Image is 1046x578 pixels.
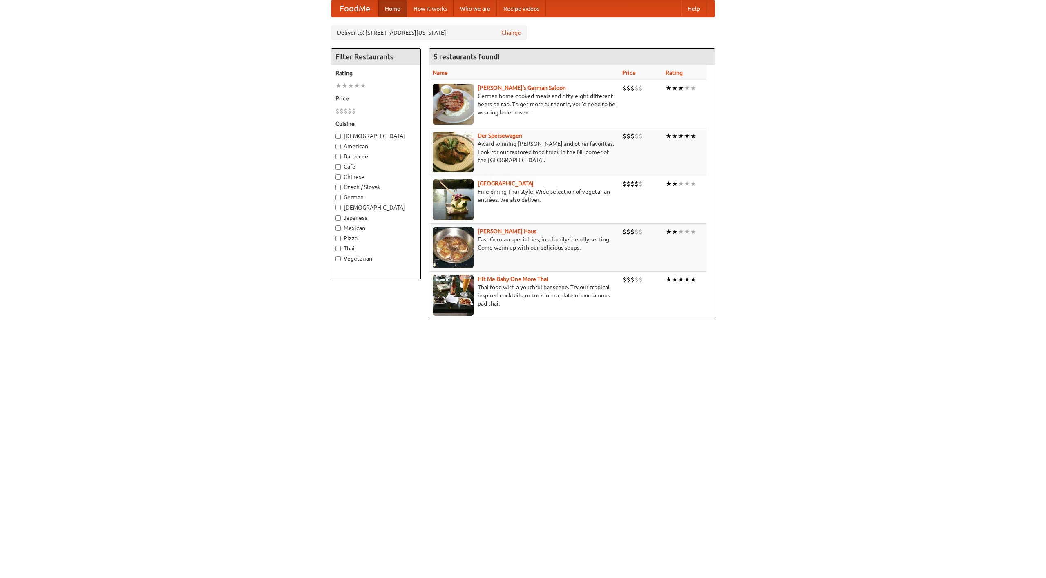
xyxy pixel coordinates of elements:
li: $ [622,179,626,188]
li: ★ [672,179,678,188]
label: [DEMOGRAPHIC_DATA] [335,203,416,212]
li: $ [622,275,626,284]
li: ★ [690,84,696,93]
input: Cafe [335,164,341,170]
a: Rating [666,69,683,76]
input: American [335,144,341,149]
a: [PERSON_NAME]'s German Saloon [478,85,566,91]
li: $ [622,132,626,141]
li: $ [639,275,643,284]
li: $ [630,179,635,188]
li: $ [348,107,352,116]
li: $ [344,107,348,116]
li: $ [352,107,356,116]
li: $ [626,84,630,93]
input: [DEMOGRAPHIC_DATA] [335,134,341,139]
li: ★ [672,84,678,93]
li: $ [635,227,639,236]
h5: Cuisine [335,120,416,128]
li: ★ [684,179,690,188]
li: $ [335,107,340,116]
label: Czech / Slovak [335,183,416,191]
li: ★ [666,132,672,141]
li: $ [639,84,643,93]
li: ★ [678,179,684,188]
li: $ [626,179,630,188]
a: [PERSON_NAME] Haus [478,228,536,234]
li: ★ [684,275,690,284]
li: ★ [690,132,696,141]
li: ★ [348,81,354,90]
li: ★ [678,227,684,236]
li: ★ [342,81,348,90]
li: ★ [678,132,684,141]
input: Czech / Slovak [335,185,341,190]
label: Japanese [335,214,416,222]
label: Chinese [335,173,416,181]
li: $ [622,84,626,93]
li: $ [340,107,344,116]
li: $ [626,132,630,141]
li: ★ [335,81,342,90]
input: German [335,195,341,200]
li: ★ [684,84,690,93]
a: Der Speisewagen [478,132,522,139]
a: Who we are [454,0,497,17]
li: $ [639,132,643,141]
li: ★ [690,275,696,284]
li: ★ [360,81,366,90]
a: Recipe videos [497,0,546,17]
input: Pizza [335,236,341,241]
li: $ [635,275,639,284]
label: Pizza [335,234,416,242]
h4: Filter Restaurants [331,49,420,65]
a: Help [681,0,706,17]
li: ★ [672,275,678,284]
img: kohlhaus.jpg [433,227,474,268]
label: Mexican [335,224,416,232]
b: Hit Me Baby One More Thai [478,276,548,282]
li: ★ [690,179,696,188]
li: ★ [678,275,684,284]
li: ★ [672,132,678,141]
li: $ [635,179,639,188]
input: Japanese [335,215,341,221]
p: German home-cooked meals and fifty-eight different beers on tap. To get more authentic, you'd nee... [433,92,616,116]
a: Price [622,69,636,76]
h5: Price [335,94,416,103]
p: East German specialties, in a family-friendly setting. Come warm up with our delicious soups. [433,235,616,252]
li: ★ [684,132,690,141]
label: German [335,193,416,201]
li: $ [639,179,643,188]
li: $ [630,84,635,93]
label: Barbecue [335,152,416,161]
img: esthers.jpg [433,84,474,125]
img: satay.jpg [433,179,474,220]
li: $ [626,227,630,236]
input: Barbecue [335,154,341,159]
li: $ [630,275,635,284]
label: Thai [335,244,416,252]
li: ★ [684,227,690,236]
a: Name [433,69,448,76]
label: [DEMOGRAPHIC_DATA] [335,132,416,140]
p: Thai food with a youthful bar scene. Try our tropical inspired cocktails, or tuck into a plate of... [433,283,616,308]
li: ★ [666,84,672,93]
label: Cafe [335,163,416,171]
li: ★ [666,275,672,284]
h5: Rating [335,69,416,77]
a: Change [501,29,521,37]
input: Thai [335,246,341,251]
li: $ [635,84,639,93]
li: $ [635,132,639,141]
input: [DEMOGRAPHIC_DATA] [335,205,341,210]
a: [GEOGRAPHIC_DATA] [478,180,534,187]
li: $ [639,227,643,236]
ng-pluralize: 5 restaurants found! [434,53,500,60]
p: Fine dining Thai-style. Wide selection of vegetarian entrées. We also deliver. [433,187,616,204]
label: Vegetarian [335,254,416,263]
li: ★ [354,81,360,90]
